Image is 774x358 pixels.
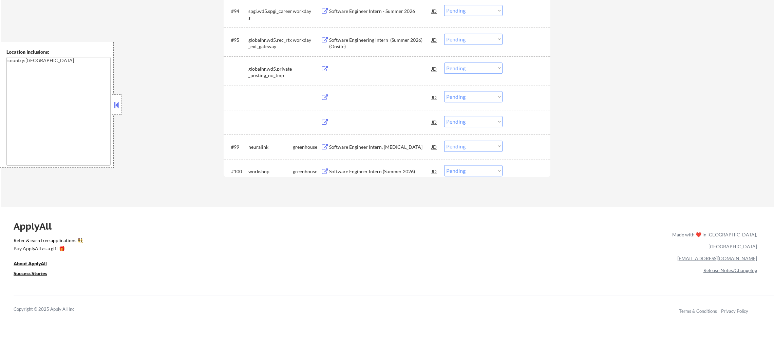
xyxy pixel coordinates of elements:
[14,260,56,269] a: About ApplyAll
[14,246,81,251] div: Buy ApplyAll as a gift 🎁
[329,37,432,50] div: Software Engineering Intern (Summer 2026) (Onsite)
[293,37,321,43] div: workday
[679,308,717,314] a: Terms & Conditions
[14,306,92,313] div: Copyright © 2025 Apply All Inc
[431,91,438,103] div: JD
[721,308,748,314] a: Privacy Policy
[14,270,56,279] a: Success Stories
[248,66,293,79] div: globalhr.wd5.private_posting_no_tmp
[293,168,321,175] div: greenhouse
[6,49,111,55] div: Location Inclusions:
[329,144,432,150] div: Software Engineer Intern, [MEDICAL_DATA]
[293,144,321,150] div: greenhouse
[431,116,438,128] div: JD
[231,37,243,43] div: #95
[703,267,757,273] a: Release Notes/Changelog
[677,255,757,261] a: [EMAIL_ADDRESS][DOMAIN_NAME]
[431,34,438,46] div: JD
[329,168,432,175] div: Software Engineer Intern (Summer 2026)
[231,168,243,175] div: #100
[14,245,81,254] a: Buy ApplyAll as a gift 🎁
[248,8,293,21] div: spgi.wd5.spgi_careers
[431,62,438,75] div: JD
[14,238,530,245] a: Refer & earn free applications 👯‍♀️
[669,229,757,252] div: Made with ❤️ in [GEOGRAPHIC_DATA], [GEOGRAPHIC_DATA]
[248,37,293,50] div: globalhr.wd5.rec_rtx_ext_gateway
[248,168,293,175] div: workshop
[231,8,243,15] div: #94
[14,220,59,232] div: ApplyAll
[431,5,438,17] div: JD
[329,8,432,15] div: Software Engineer Intern - Summer 2026
[293,8,321,15] div: workday
[14,261,47,266] u: About ApplyAll
[14,270,47,276] u: Success Stories
[231,144,243,150] div: #99
[431,141,438,153] div: JD
[248,144,293,150] div: neuralink
[431,165,438,177] div: JD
